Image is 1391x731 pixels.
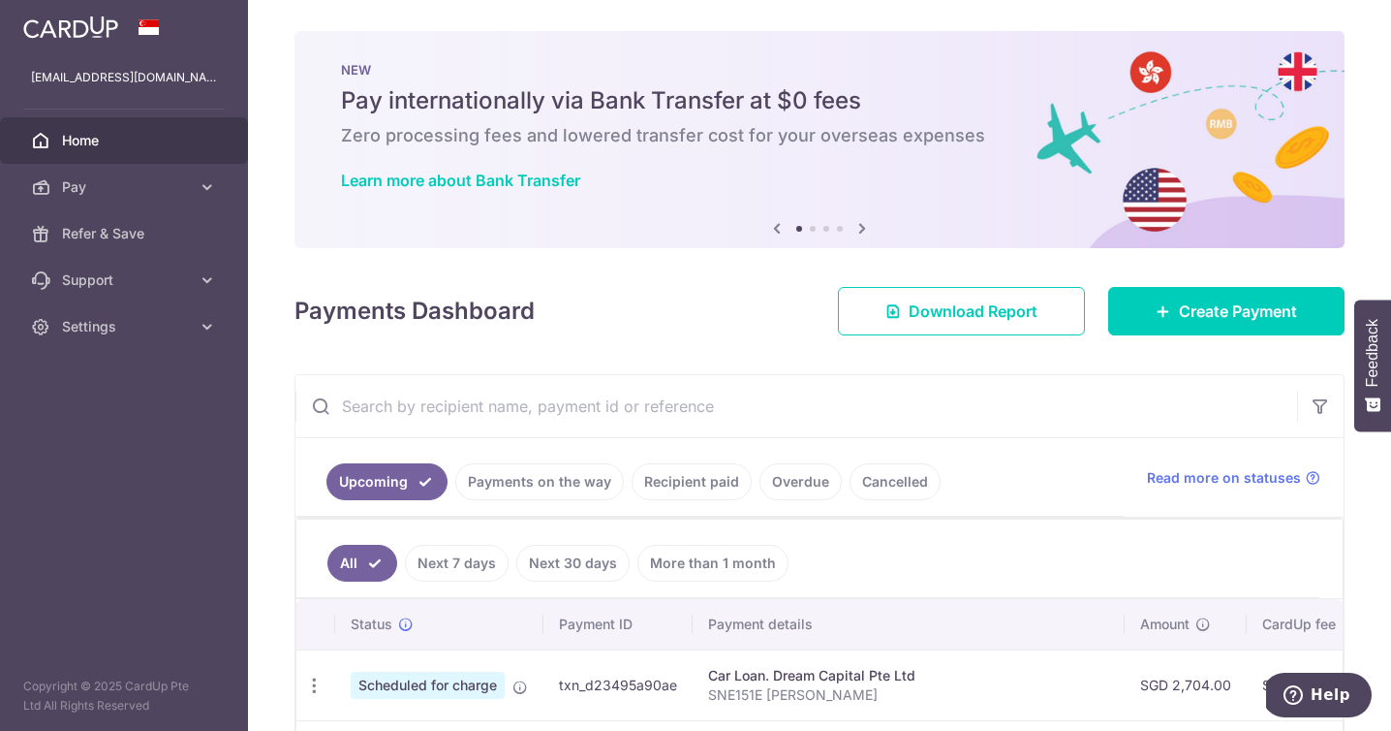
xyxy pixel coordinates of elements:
[1108,287,1345,335] a: Create Payment
[1354,300,1391,431] button: Feedback - Show survey
[1125,650,1247,720] td: SGD 2,704.00
[1147,468,1301,488] span: Read more on statuses
[708,685,1109,705] p: SNE151E [PERSON_NAME]
[351,672,505,699] span: Scheduled for charge
[516,545,630,582] a: Next 30 days
[632,463,752,500] a: Recipient paid
[351,615,392,634] span: Status
[543,650,693,720] td: txn_d23495a90ae
[909,300,1037,323] span: Download Report
[543,599,693,650] th: Payment ID
[341,62,1298,78] p: NEW
[455,463,624,500] a: Payments on the way
[637,545,788,582] a: More than 1 month
[62,177,190,197] span: Pay
[850,463,941,500] a: Cancelled
[341,85,1298,116] h5: Pay internationally via Bank Transfer at $0 fees
[708,666,1109,685] div: Car Loan. Dream Capital Pte Ltd
[327,545,397,582] a: All
[1262,615,1336,634] span: CardUp fee
[1266,673,1372,721] iframe: Opens a widget where you can find more information
[1179,300,1297,323] span: Create Payment
[1247,650,1373,720] td: SGD 70.30
[62,270,190,290] span: Support
[31,68,217,87] p: [EMAIL_ADDRESS][DOMAIN_NAME]
[294,294,535,329] h4: Payments Dashboard
[23,16,118,39] img: CardUp
[62,317,190,336] span: Settings
[62,131,190,150] span: Home
[1147,468,1320,488] a: Read more on statuses
[759,463,842,500] a: Overdue
[838,287,1085,335] a: Download Report
[1140,615,1190,634] span: Amount
[294,31,1345,248] img: Bank transfer banner
[341,171,580,190] a: Learn more about Bank Transfer
[326,463,448,500] a: Upcoming
[341,124,1298,147] h6: Zero processing fees and lowered transfer cost for your overseas expenses
[295,375,1297,437] input: Search by recipient name, payment id or reference
[1364,319,1381,387] span: Feedback
[405,545,509,582] a: Next 7 days
[62,224,190,243] span: Refer & Save
[693,599,1125,650] th: Payment details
